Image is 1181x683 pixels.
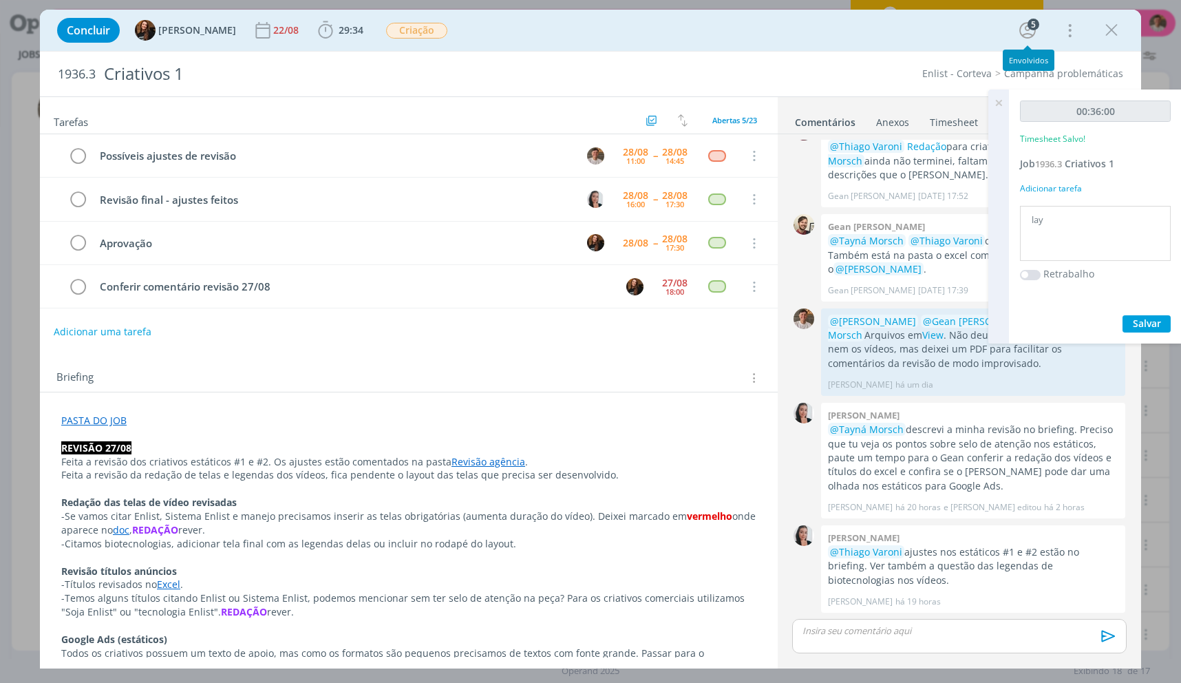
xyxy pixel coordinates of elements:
p: Timesheet Salvo! [1020,133,1085,145]
strong: Google Ads (estáticos) [61,633,167,646]
a: Excel [157,578,180,591]
button: T [585,145,606,166]
div: 11:00 [626,157,645,165]
span: @Tayná Morsch [828,140,1101,167]
button: Criação [385,22,448,39]
span: @Gean [PERSON_NAME] [923,315,1036,328]
p: o resto da redação no . Também está na pasta o excel com títulos e descrições para o . [828,234,1118,276]
span: [DATE] 17:52 [918,190,968,202]
span: @Tayná Morsch [828,315,1079,341]
div: 17:30 [666,200,684,208]
img: T [626,278,643,295]
img: C [794,525,814,546]
div: dialog [40,10,1141,669]
button: Salvar [1123,315,1171,333]
span: há um dia [895,379,933,391]
p: [PERSON_NAME] [828,501,893,514]
a: View [922,328,944,341]
p: Gean [PERSON_NAME] [828,190,915,202]
div: Possíveis ajustes de revisão [94,147,574,165]
p: [PERSON_NAME] [828,596,893,608]
strong: REVISÃO 27/08 [61,441,131,454]
p: descrevi a minha revisão no briefing. Preciso que tu veja os pontos sobre selo de atenção nos est... [828,423,1118,493]
b: [PERSON_NAME] [828,532,900,544]
a: Redação [907,140,946,153]
img: T [794,308,814,329]
strong: REDAÇÃO [132,523,178,536]
img: T [587,147,604,165]
button: T [624,276,645,297]
p: -Temos alguns títulos citando Enlist ou Sistema Enlist, podemos mencionar sem ter selo de atenção... [61,591,756,619]
span: e [PERSON_NAME] editou [944,501,1041,514]
div: 18:00 [666,288,684,295]
span: @Thiago Varoni [911,234,983,247]
span: Abertas 5/23 [712,115,757,125]
span: 1936.3 [58,67,96,82]
img: arrow-down-up.svg [678,114,688,127]
a: PASTA DO JOB [61,414,127,427]
div: 28/08 [623,147,648,157]
div: Conferir comentário revisão 27/08 [94,278,613,295]
span: Concluir [67,25,110,36]
b: [PERSON_NAME] [828,409,900,421]
strong: REDAÇÃO [221,605,267,618]
a: Comentários [794,109,856,129]
div: 14:45 [666,157,684,165]
button: 29:34 [315,19,367,41]
div: 5 [1028,19,1039,30]
span: @Thiago Varoni [830,140,902,153]
img: C [587,191,604,208]
a: Revisão agência [451,455,525,468]
span: -- [653,151,657,160]
p: para criativos estão aqui. ainda não terminei, faltam os dois vídeos e títulos e descrições que o... [828,140,1118,182]
span: 29:34 [339,23,363,36]
span: -- [653,194,657,204]
button: Concluir [57,18,120,43]
button: C [585,189,606,209]
span: Briefing [56,369,94,387]
a: Enlist - Corteva [922,67,992,80]
p: -Títulos revisados no . [61,578,756,591]
strong: vermelho [687,509,732,523]
div: 28/08 [662,191,688,200]
span: há 2 horas [1044,501,1085,514]
div: 27/08 [662,278,688,288]
p: Arquivos em . Não deu tempo de fazer o PPT e nem os vídeos, mas deixei um PDF para facilitar os c... [828,315,1118,371]
span: 1936.3 [1035,158,1062,170]
a: Timesheet [929,109,979,129]
span: @[PERSON_NAME] [830,315,916,328]
a: Job1936.3Criativos 1 [1020,157,1114,170]
img: T [135,20,156,41]
span: [PERSON_NAME] [158,25,236,35]
div: Criativos 1 [98,57,674,91]
span: @Thiago Varoni [830,545,902,558]
label: Retrabalho [1043,266,1094,281]
img: G [794,214,814,235]
span: Salvar [1133,317,1161,330]
div: Revisão final - ajustes feitos [94,191,574,209]
p: Todos os criativos possuem um texto de apoio, mas como os formatos são pequenos precisamos de tex... [61,647,756,674]
div: Adicionar tarefa [1020,182,1171,195]
span: rever. [267,605,294,618]
p: [PERSON_NAME] [828,379,893,391]
div: 28/08 [623,191,648,200]
div: 28/08 [662,234,688,244]
p: Feita a revisão da redação de telas e legendas dos vídeos, fica pendente o layout das telas que p... [61,468,756,482]
strong: Redação das telas de vídeo revisadas [61,496,237,509]
button: 5 [1017,19,1039,41]
p: -Se vamos citar Enlist, Sistema Enlist e manejo precisamos inserir as telas obrigatórias (aumenta... [61,509,756,537]
span: Criativos 1 [1065,157,1114,170]
div: Envolvidos [1009,56,1048,65]
a: Campanha problemáticas [1004,67,1123,80]
span: @Tayná Morsch [830,234,904,247]
div: 28/08 [623,238,648,248]
div: 22/08 [273,25,301,35]
button: T[PERSON_NAME] [135,20,236,41]
span: Tarefas [54,112,88,129]
img: T [587,234,604,251]
img: C [794,403,814,423]
a: doc [113,523,129,536]
div: 17:30 [666,244,684,251]
button: Adicionar uma tarefa [53,319,152,344]
span: há 20 horas [895,501,941,514]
